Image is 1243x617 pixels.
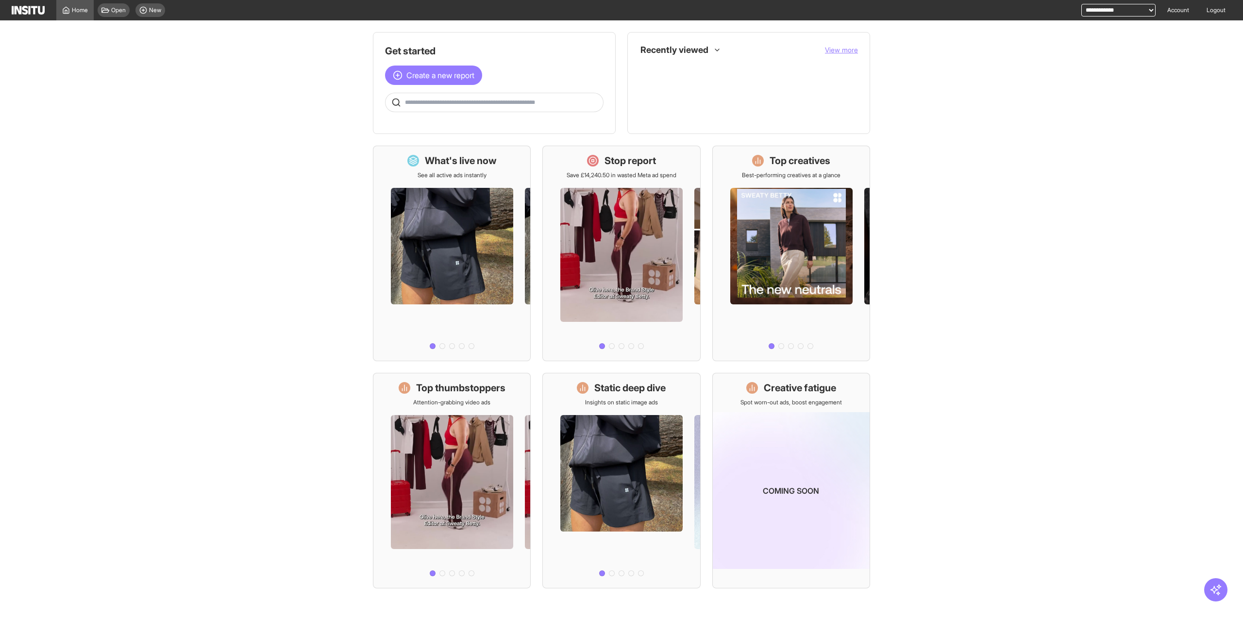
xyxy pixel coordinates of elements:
[385,44,604,58] h1: Get started
[373,373,531,588] a: Top thumbstoppersAttention-grabbing video ads
[542,373,700,588] a: Static deep diveInsights on static image ads
[72,6,88,14] span: Home
[425,154,497,167] h1: What's live now
[542,146,700,361] a: Stop reportSave £14,240.50 in wasted Meta ad spend
[416,381,505,395] h1: Top thumbstoppers
[825,46,858,54] span: View more
[567,171,676,179] p: Save £14,240.50 in wasted Meta ad spend
[373,146,531,361] a: What's live nowSee all active ads instantly
[585,399,658,406] p: Insights on static image ads
[418,171,487,179] p: See all active ads instantly
[605,154,656,167] h1: Stop report
[770,154,830,167] h1: Top creatives
[712,146,870,361] a: Top creativesBest-performing creatives at a glance
[149,6,161,14] span: New
[111,6,126,14] span: Open
[594,381,666,395] h1: Static deep dive
[413,399,490,406] p: Attention-grabbing video ads
[406,69,474,81] span: Create a new report
[742,171,840,179] p: Best-performing creatives at a glance
[12,6,45,15] img: Logo
[825,45,858,55] button: View more
[385,66,482,85] button: Create a new report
